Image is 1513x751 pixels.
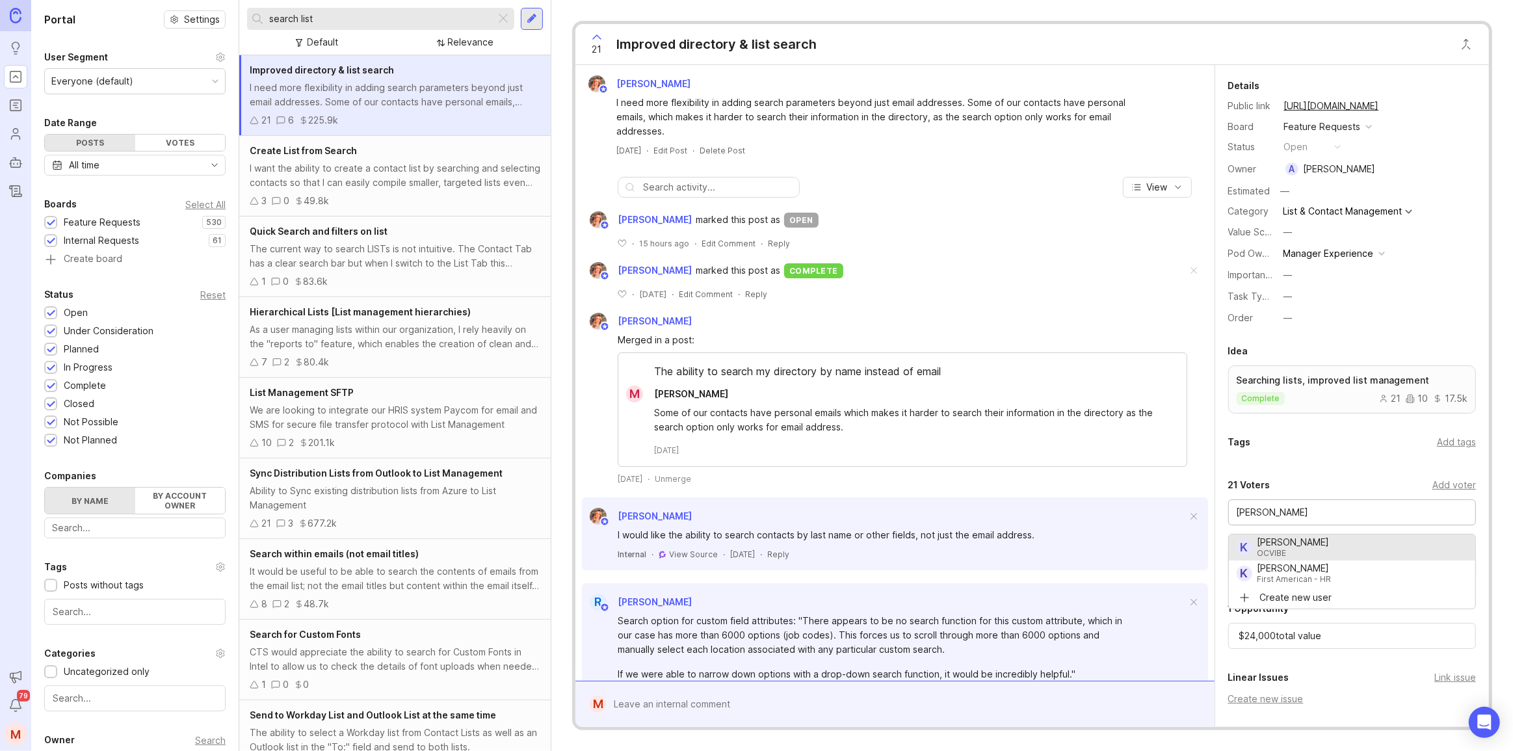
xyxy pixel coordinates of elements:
input: Search... [53,605,217,619]
a: [URL][DOMAIN_NAME] [1280,98,1383,114]
div: Complete [64,378,106,393]
div: Tags [1228,434,1251,450]
div: Create new issue [1228,692,1477,706]
div: · [651,549,653,560]
div: A [1285,163,1298,176]
time: [DATE] [639,289,666,299]
a: Bronwen W[PERSON_NAME] [582,211,696,228]
div: Boards [44,196,77,212]
div: It would be useful to be able to search the contents of emails from the email list; not the email... [250,564,540,593]
img: Bronwen W [585,75,610,92]
div: All time [69,158,99,172]
div: Date Range [44,115,97,131]
time: [DATE] [618,473,642,484]
div: · [761,238,763,249]
a: Autopilot [4,151,27,174]
label: Order [1228,312,1254,323]
div: Improved directory & list search [616,35,817,53]
input: Search for a user... [1237,505,1468,520]
div: Feature Requests [64,215,140,230]
span: [PERSON_NAME] [616,78,691,89]
img: Bronwen W [586,508,611,525]
div: Not Planned [64,433,117,447]
div: complete [784,263,843,278]
a: Improved directory & list searchI need more flexibility in adding search parameters beyond just e... [239,55,551,136]
span: Settings [184,13,220,26]
div: 2 [289,436,294,450]
div: Status [1228,140,1274,154]
div: Unmerge [655,473,691,484]
div: Tags [44,559,67,575]
div: 21 [1379,394,1401,403]
div: · [646,145,648,156]
img: member badge [600,220,610,230]
div: Idea [1228,343,1248,359]
div: First American - HR [1257,575,1332,583]
div: Uncategorized only [64,665,150,679]
div: Status [44,287,73,302]
div: Categories [44,646,96,661]
div: 2 [284,355,289,369]
div: I would like the ability to search contacts by last name or other fields, not just the email addr... [618,528,1138,542]
label: By name [45,488,135,514]
div: Planned [64,342,99,356]
a: Roadmaps [4,94,27,117]
div: 10 [1406,394,1428,403]
div: Votes [135,135,226,151]
div: CTS would appreciate the ability to search for Custom Fonts in Intel to allow us to check the det... [250,645,540,674]
img: member badge [600,271,610,281]
a: Portal [4,65,27,88]
div: Open [64,306,88,320]
div: · [632,238,634,249]
div: As a user managing lists within our organization, I rely heavily on the "reports to" feature, whi... [250,323,540,351]
img: member badge [599,85,609,94]
button: Announcements [4,665,27,689]
span: 15 hours ago [639,238,689,249]
a: [DATE] [616,145,641,156]
a: Sync Distribution Lists from Outlook to List ManagementAbility to Sync existing distribution list... [239,458,551,539]
div: Open Intercom Messenger [1469,707,1500,738]
div: 49.8k [304,194,329,208]
span: 79 [17,690,30,702]
div: We are looking to integrate our HRIS system Paycom for email and SMS for secure file transfer pro... [250,403,540,432]
div: 6 [288,113,294,127]
div: Linear Issues [1228,670,1289,685]
p: complete [1242,393,1280,404]
span: marked this post as [696,263,780,278]
span: Search for Custom Fonts [250,629,361,640]
span: [PERSON_NAME] [618,213,692,227]
div: Category [1228,204,1274,218]
a: Bronwen W[PERSON_NAME] [582,313,702,330]
div: — [1283,225,1293,239]
div: K [1237,566,1252,581]
div: 0 [303,678,309,692]
div: Manager Experience [1283,246,1374,261]
div: 1 [261,678,266,692]
div: The ability to search my directory by name instead of email [618,363,1187,386]
div: Add voter [1432,478,1476,492]
div: $ 24,000 total value [1228,623,1477,649]
div: 48.7k [304,597,329,611]
span: Sync Distribution Lists from Outlook to List Management [250,468,503,479]
img: Bronwen W [586,262,611,279]
label: Pod Ownership [1228,248,1295,259]
div: 80.4k [304,355,329,369]
div: · [672,289,674,300]
div: Edit Comment [679,289,733,300]
div: Search [195,737,226,744]
div: I want the ability to create a contact list by searching and selecting contacts so that I can eas... [250,161,540,190]
span: [PERSON_NAME] [654,388,728,399]
a: Changelog [4,179,27,203]
div: Reply [767,549,789,560]
button: View [1123,177,1192,198]
div: 21 [261,113,271,127]
a: List Management SFTPWe are looking to integrate our HRIS system Paycom for email and SMS for secu... [239,378,551,458]
div: Public link [1228,99,1274,113]
div: Default [308,35,339,49]
img: member badge [600,603,610,613]
div: Under Consideration [64,324,153,338]
time: [DATE] [730,549,755,559]
span: [PERSON_NAME] [618,510,692,521]
label: Importance [1228,269,1277,280]
div: Link issue [1434,670,1476,685]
